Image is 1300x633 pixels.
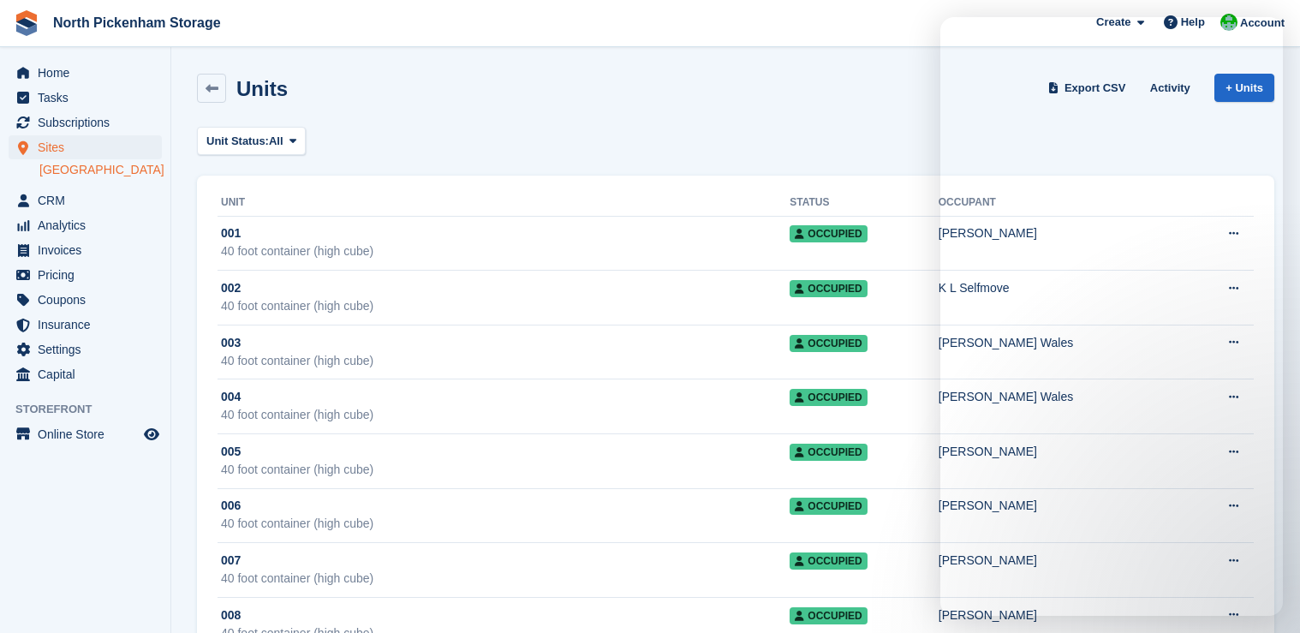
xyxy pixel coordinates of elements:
[221,224,241,242] span: 001
[221,515,790,533] div: 40 foot container (high cube)
[939,552,1188,570] div: [PERSON_NAME]
[38,188,140,212] span: CRM
[790,225,867,242] span: Occupied
[790,189,938,217] th: Status
[38,337,140,361] span: Settings
[38,288,140,312] span: Coupons
[1096,14,1130,31] span: Create
[790,498,867,515] span: Occupied
[39,162,162,178] a: [GEOGRAPHIC_DATA]
[221,352,790,370] div: 40 foot container (high cube)
[9,337,162,361] a: menu
[9,110,162,134] a: menu
[9,362,162,386] a: menu
[38,362,140,386] span: Capital
[939,224,1188,242] div: [PERSON_NAME]
[9,135,162,159] a: menu
[236,77,288,100] h2: Units
[221,279,241,297] span: 002
[221,606,241,624] span: 008
[15,401,170,418] span: Storefront
[38,263,140,287] span: Pricing
[9,313,162,337] a: menu
[221,242,790,260] div: 40 foot container (high cube)
[939,279,1188,297] div: K L Selfmove
[790,280,867,297] span: Occupied
[9,61,162,85] a: menu
[790,607,867,624] span: Occupied
[221,570,790,588] div: 40 foot container (high cube)
[790,552,867,570] span: Occupied
[221,552,241,570] span: 007
[221,497,241,515] span: 006
[218,189,790,217] th: Unit
[38,213,140,237] span: Analytics
[221,443,241,461] span: 005
[1220,14,1237,31] img: Chris Gulliver
[9,263,162,287] a: menu
[939,497,1188,515] div: [PERSON_NAME]
[269,133,283,150] span: All
[939,189,1188,217] th: Occupant
[940,17,1283,616] iframe: Intercom live chat
[9,238,162,262] a: menu
[939,388,1188,406] div: [PERSON_NAME] Wales
[206,133,269,150] span: Unit Status:
[38,110,140,134] span: Subscriptions
[939,443,1188,461] div: [PERSON_NAME]
[9,188,162,212] a: menu
[221,406,790,424] div: 40 foot container (high cube)
[1240,15,1285,32] span: Account
[9,288,162,312] a: menu
[790,335,867,352] span: Occupied
[221,334,241,352] span: 003
[790,389,867,406] span: Occupied
[939,334,1188,352] div: [PERSON_NAME] Wales
[38,135,140,159] span: Sites
[38,313,140,337] span: Insurance
[38,86,140,110] span: Tasks
[9,86,162,110] a: menu
[939,606,1188,624] div: [PERSON_NAME]
[38,61,140,85] span: Home
[46,9,228,37] a: North Pickenham Storage
[141,424,162,445] a: Preview store
[221,461,790,479] div: 40 foot container (high cube)
[221,388,241,406] span: 004
[9,213,162,237] a: menu
[1181,14,1205,31] span: Help
[221,297,790,315] div: 40 foot container (high cube)
[790,444,867,461] span: Occupied
[38,422,140,446] span: Online Store
[38,238,140,262] span: Invoices
[14,10,39,36] img: stora-icon-8386f47178a22dfd0bd8f6a31ec36ba5ce8667c1dd55bd0f319d3a0aa187defe.svg
[197,127,306,155] button: Unit Status: All
[9,422,162,446] a: menu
